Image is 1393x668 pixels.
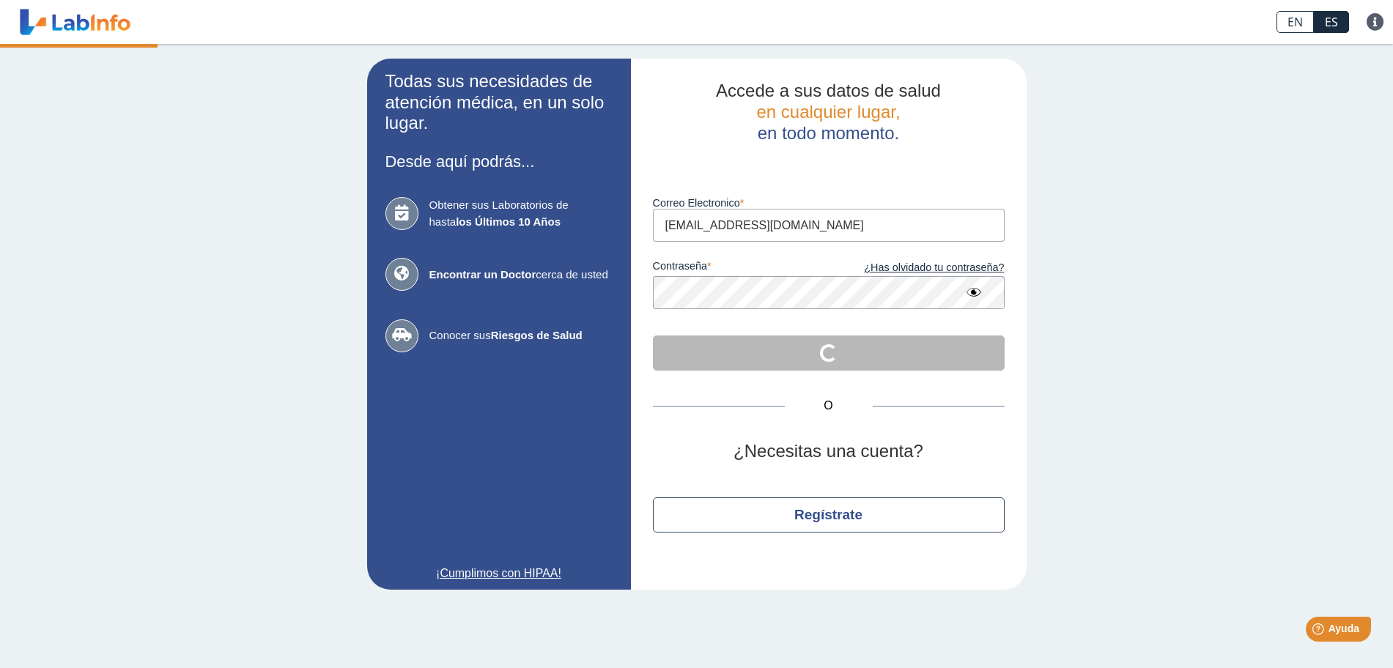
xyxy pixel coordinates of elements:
[429,268,536,281] b: Encontrar un Doctor
[1276,11,1314,33] a: EN
[829,260,1005,276] a: ¿Has olvidado tu contraseña?
[385,565,613,582] a: ¡Cumplimos con HIPAA!
[429,267,613,283] span: cerca de usted
[429,327,613,344] span: Conocer sus
[653,260,829,276] label: contraseña
[1263,611,1377,652] iframe: Help widget launcher
[756,102,900,122] span: en cualquier lugar,
[456,215,561,228] b: los Últimos 10 Años
[653,497,1005,532] button: Regístrate
[491,329,583,341] b: Riesgos de Salud
[385,152,613,171] h3: Desde aquí podrás...
[1314,11,1349,33] a: ES
[653,197,1005,209] label: Correo Electronico
[385,71,613,134] h2: Todas sus necesidades de atención médica, en un solo lugar.
[716,81,941,100] span: Accede a sus datos de salud
[429,197,613,230] span: Obtener sus Laboratorios de hasta
[653,441,1005,462] h2: ¿Necesitas una cuenta?
[758,123,899,143] span: en todo momento.
[785,397,873,415] span: O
